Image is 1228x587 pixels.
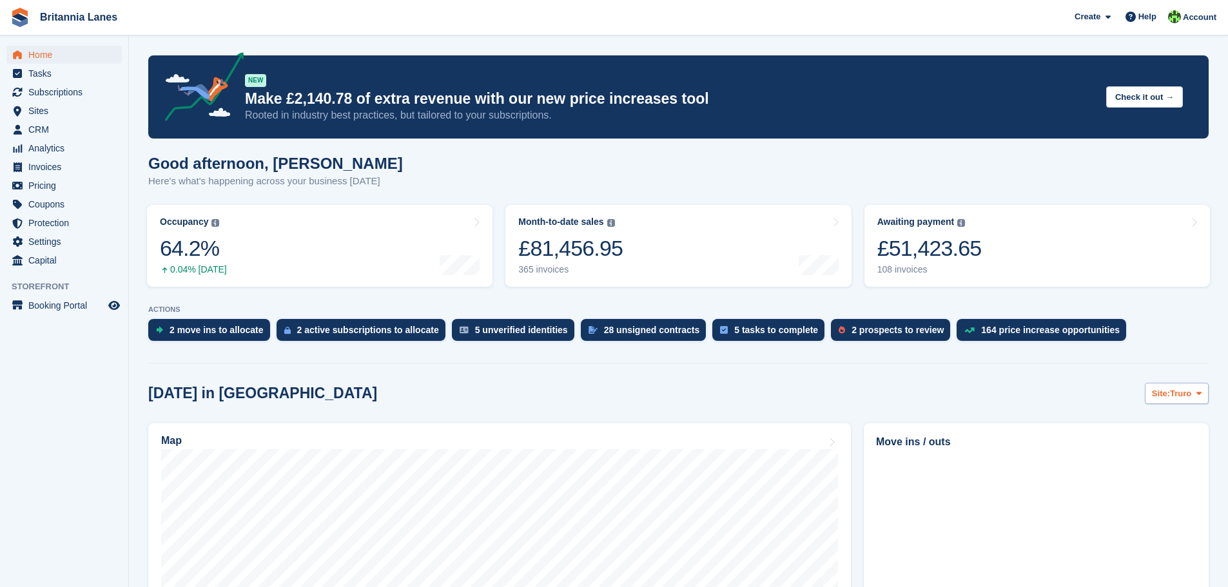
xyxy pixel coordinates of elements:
[170,325,264,335] div: 2 move ins to allocate
[460,326,469,334] img: verify_identity-adf6edd0f0f0b5bbfe63781bf79b02c33cf7c696d77639b501bdc392416b5a36.svg
[852,325,944,335] div: 2 prospects to review
[712,319,831,347] a: 5 tasks to complete
[28,251,106,269] span: Capital
[28,195,106,213] span: Coupons
[839,326,845,334] img: prospect-51fa495bee0391a8d652442698ab0144808aea92771e9ea1ae160a38d050c398.svg
[1152,387,1170,400] span: Site:
[28,214,106,232] span: Protection
[28,83,106,101] span: Subscriptions
[161,435,182,447] h2: Map
[28,233,106,251] span: Settings
[277,319,452,347] a: 2 active subscriptions to allocate
[160,217,208,227] div: Occupancy
[964,327,975,333] img: price_increase_opportunities-93ffe204e8149a01c8c9dc8f82e8f89637d9d84a8eef4429ea346261dce0b2c0.svg
[156,326,163,334] img: move_ins_to_allocate_icon-fdf77a2bb77ea45bf5b3d319d69a93e2d87916cf1d5bf7949dd705db3b84f3ca.svg
[35,6,122,28] a: Britannia Lanes
[28,46,106,64] span: Home
[877,264,982,275] div: 108 invoices
[148,319,277,347] a: 2 move ins to allocate
[28,296,106,314] span: Booking Portal
[607,219,615,227] img: icon-info-grey-7440780725fd019a000dd9b08b2336e03edf1995a4989e88bcd33f0948082b44.svg
[28,158,106,176] span: Invoices
[245,108,1096,122] p: Rooted in industry best practices, but tailored to your subscriptions.
[28,64,106,82] span: Tasks
[211,219,219,227] img: icon-info-grey-7440780725fd019a000dd9b08b2336e03edf1995a4989e88bcd33f0948082b44.svg
[6,102,122,120] a: menu
[10,8,30,27] img: stora-icon-8386f47178a22dfd0bd8f6a31ec36ba5ce8667c1dd55bd0f319d3a0aa187defe.svg
[160,264,227,275] div: 0.04% [DATE]
[589,326,598,334] img: contract_signature_icon-13c848040528278c33f63329250d36e43548de30e8caae1d1a13099fd9432cc5.svg
[864,205,1210,287] a: Awaiting payment £51,423.65 108 invoices
[245,74,266,87] div: NEW
[957,219,965,227] img: icon-info-grey-7440780725fd019a000dd9b08b2336e03edf1995a4989e88bcd33f0948082b44.svg
[720,326,728,334] img: task-75834270c22a3079a89374b754ae025e5fb1db73e45f91037f5363f120a921f8.svg
[734,325,818,335] div: 5 tasks to complete
[1170,387,1191,400] span: Truro
[877,217,955,227] div: Awaiting payment
[581,319,713,347] a: 28 unsigned contracts
[28,139,106,157] span: Analytics
[475,325,568,335] div: 5 unverified identities
[148,385,377,402] h2: [DATE] in [GEOGRAPHIC_DATA]
[148,155,403,172] h1: Good afternoon, [PERSON_NAME]
[6,177,122,195] a: menu
[1075,10,1100,23] span: Create
[12,280,128,293] span: Storefront
[1138,10,1156,23] span: Help
[28,120,106,139] span: CRM
[1168,10,1181,23] img: Robert Parr
[6,64,122,82] a: menu
[1145,383,1209,404] button: Site: Truro
[6,139,122,157] a: menu
[604,325,700,335] div: 28 unsigned contracts
[1106,86,1183,108] button: Check it out →
[6,195,122,213] a: menu
[1183,11,1216,24] span: Account
[518,264,623,275] div: 365 invoices
[245,90,1096,108] p: Make £2,140.78 of extra revenue with our new price increases tool
[28,177,106,195] span: Pricing
[505,205,851,287] a: Month-to-date sales £81,456.95 365 invoices
[981,325,1120,335] div: 164 price increase opportunities
[148,174,403,189] p: Here's what's happening across your business [DATE]
[154,52,244,126] img: price-adjustments-announcement-icon-8257ccfd72463d97f412b2fc003d46551f7dbcb40ab6d574587a9cd5c0d94...
[876,434,1196,450] h2: Move ins / outs
[28,102,106,120] span: Sites
[160,235,227,262] div: 64.2%
[6,214,122,232] a: menu
[148,305,1209,314] p: ACTIONS
[831,319,957,347] a: 2 prospects to review
[6,120,122,139] a: menu
[877,235,982,262] div: £51,423.65
[6,296,122,314] a: menu
[147,205,492,287] a: Occupancy 64.2% 0.04% [DATE]
[957,319,1133,347] a: 164 price increase opportunities
[6,83,122,101] a: menu
[297,325,439,335] div: 2 active subscriptions to allocate
[518,217,603,227] div: Month-to-date sales
[518,235,623,262] div: £81,456.95
[284,326,291,334] img: active_subscription_to_allocate_icon-d502201f5373d7db506a760aba3b589e785aa758c864c3986d89f69b8ff3...
[6,158,122,176] a: menu
[6,233,122,251] a: menu
[6,46,122,64] a: menu
[6,251,122,269] a: menu
[452,319,581,347] a: 5 unverified identities
[106,298,122,313] a: Preview store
